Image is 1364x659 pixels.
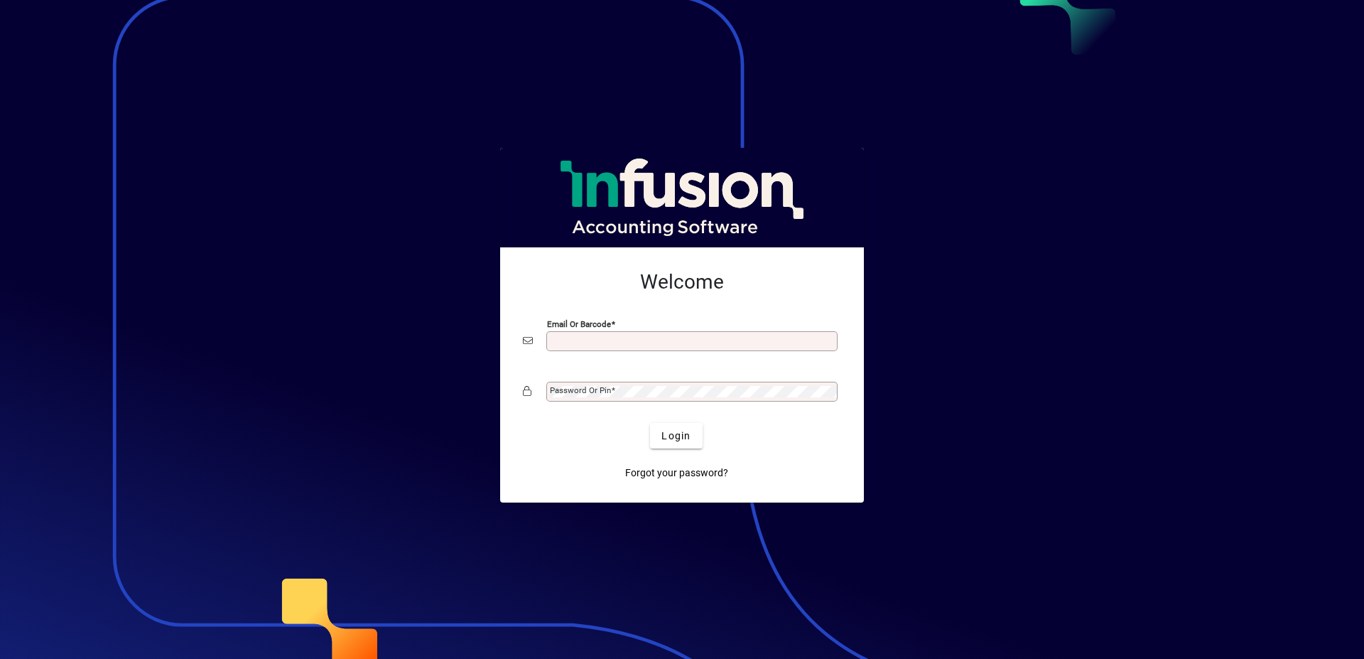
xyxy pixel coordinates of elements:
[550,385,611,395] mat-label: Password or Pin
[523,270,841,294] h2: Welcome
[625,466,728,481] span: Forgot your password?
[650,423,702,449] button: Login
[661,429,691,444] span: Login
[619,460,734,486] a: Forgot your password?
[547,319,611,329] mat-label: Email or Barcode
